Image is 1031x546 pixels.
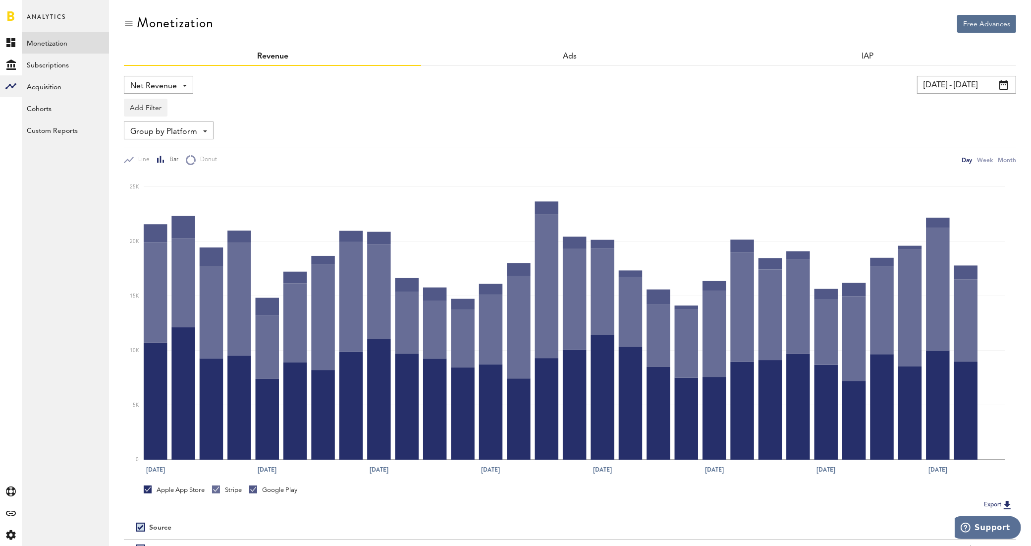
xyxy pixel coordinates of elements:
[249,485,297,494] div: Google Play
[929,466,948,475] text: [DATE]
[957,15,1016,33] button: Free Advances
[130,184,139,189] text: 25K
[22,32,109,54] a: Monetization
[124,99,167,117] button: Add Filter
[705,466,724,475] text: [DATE]
[22,119,109,141] a: Custom Reports
[130,78,177,95] span: Net Revenue
[962,155,972,165] div: Day
[817,466,836,475] text: [DATE]
[998,155,1016,165] div: Month
[22,54,109,75] a: Subscriptions
[130,239,139,244] text: 20K
[133,403,139,408] text: 5K
[137,15,214,31] div: Monetization
[563,53,577,61] a: Ads
[130,294,139,299] text: 15K
[482,466,500,475] text: [DATE]
[134,156,150,164] span: Line
[583,524,1004,532] div: Period total
[955,516,1021,541] iframe: Opens a widget where you can find more information
[594,466,612,475] text: [DATE]
[258,466,276,475] text: [DATE]
[149,524,171,532] div: Source
[144,485,205,494] div: Apple App Store
[130,348,139,353] text: 10K
[22,75,109,97] a: Acquisition
[146,466,165,475] text: [DATE]
[862,53,873,61] a: IAP
[370,466,388,475] text: [DATE]
[22,97,109,119] a: Cohorts
[257,53,288,61] a: Revenue
[130,123,197,140] span: Group by Platform
[136,458,139,463] text: 0
[977,155,993,165] div: Week
[27,11,66,32] span: Analytics
[981,498,1016,511] button: Export
[212,485,242,494] div: Stripe
[196,156,217,164] span: Donut
[165,156,178,164] span: Bar
[1001,499,1013,511] img: Export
